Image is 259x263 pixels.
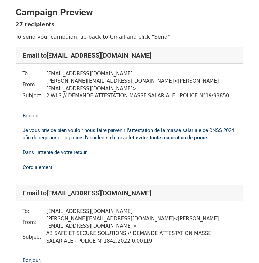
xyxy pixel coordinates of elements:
[23,215,46,230] td: From:
[16,7,243,18] h2: Campaign Preview
[23,77,46,92] td: From:
[46,92,237,100] td: 2 WLS // DEMANDE ATTESTATION MASSE SALARIALE - POLICE N°19/93850
[23,230,46,245] td: Subject:
[46,70,237,78] td: [EMAIL_ADDRESS][DOMAIN_NAME]
[46,208,237,215] td: [EMAIL_ADDRESS][DOMAIN_NAME]
[23,164,237,171] div: Cordialement
[23,189,237,197] h4: Email to [EMAIL_ADDRESS][DOMAIN_NAME]
[16,21,55,28] strong: 27 recipients
[23,149,237,156] div: Dans l'attente de votre retour.
[23,51,237,59] h4: Email to [EMAIL_ADDRESS][DOMAIN_NAME]
[23,70,46,78] td: To:
[130,135,207,141] u: et éviter toute majoration de prime
[16,33,243,40] p: To send your campaign, go back to Gmail and click "Send".
[46,230,237,245] td: AB SAFE ET SECURE SOLUTIONS // DEMANDE ATTESTATION MASSE SALARIALE - POLICE N°1842.2022.0.00119
[46,215,237,230] td: [PERSON_NAME][EMAIL_ADDRESS][DOMAIN_NAME] < [PERSON_NAME][EMAIL_ADDRESS][DOMAIN_NAME] >
[23,127,237,142] div: Je vous prie de bien vouloir nous faire parvenir l'attestation de la masse salariale de CNSS 2024...
[23,92,46,100] td: Subject:
[46,77,237,92] td: [PERSON_NAME][EMAIL_ADDRESS][DOMAIN_NAME] < [PERSON_NAME][EMAIL_ADDRESS][DOMAIN_NAME] >
[23,112,237,119] div: Bonjour,
[23,208,46,215] td: To:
